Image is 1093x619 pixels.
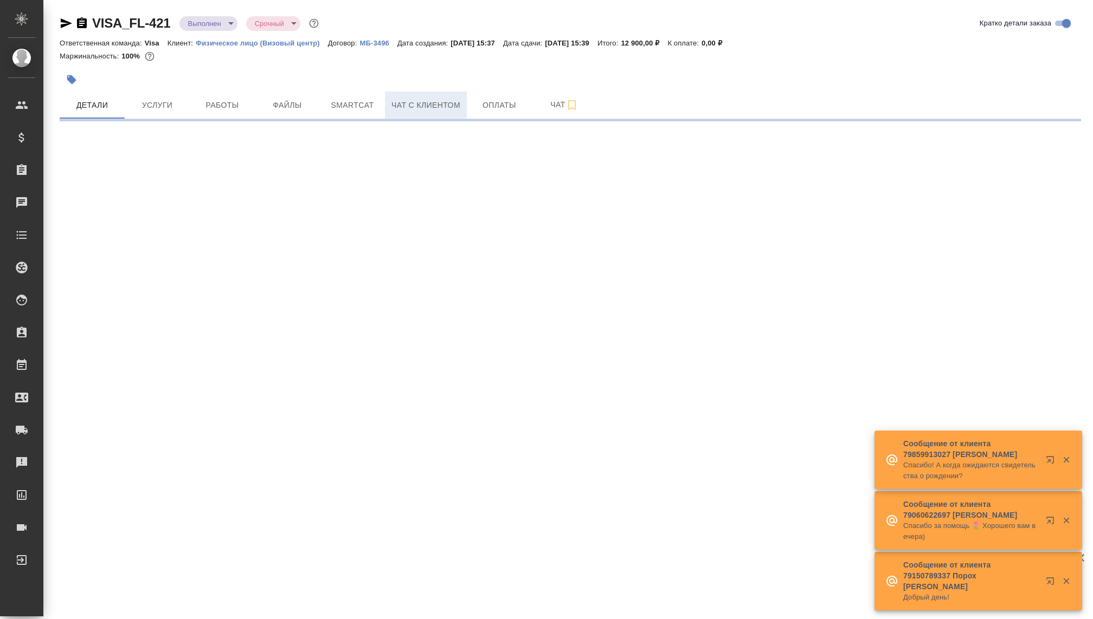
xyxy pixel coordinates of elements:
p: Visa [145,39,168,47]
span: Услуги [131,99,183,112]
p: Добрый день! [903,592,1039,603]
span: Smartcat [326,99,378,112]
p: 0,00 ₽ [702,39,730,47]
p: К оплате: [667,39,702,47]
p: Спасибо за помощь 🌷 Хорошего вам вечера) [903,520,1039,542]
span: Чат [538,98,590,112]
button: Закрыть [1055,455,1077,465]
p: Сообщение от клиента 79859913027 [PERSON_NAME] [903,438,1039,460]
span: Файлы [261,99,313,112]
span: Работы [196,99,248,112]
p: Физическое лицо (Визовый центр) [196,39,328,47]
a: МБ-3496 [359,38,397,47]
p: Сообщение от клиента 79060622697 [PERSON_NAME] [903,499,1039,520]
button: 0.00 RUB; [143,49,157,63]
a: VISA_FL-421 [92,16,171,30]
p: МБ-3496 [359,39,397,47]
button: Скопировать ссылку [75,17,88,30]
button: Открыть в новой вкладке [1039,449,1065,475]
div: Выполнен [246,16,300,31]
span: Детали [66,99,118,112]
button: Закрыть [1055,576,1077,586]
p: [DATE] 15:37 [451,39,503,47]
p: Спасибо! А когда ожидаются свидетельства о рождении? [903,460,1039,481]
button: Доп статусы указывают на важность/срочность заказа [307,16,321,30]
div: Выполнен [179,16,237,31]
svg: Подписаться [565,99,578,112]
button: Срочный [252,19,287,28]
p: Клиент: [168,39,196,47]
button: Открыть в новой вкладке [1039,510,1065,536]
p: Маржинальность: [60,52,121,60]
p: [DATE] 15:39 [545,39,597,47]
span: Кратко детали заказа [980,18,1051,29]
span: Чат с клиентом [391,99,460,112]
p: Сообщение от клиента 79150789337 Порох [PERSON_NAME] [903,559,1039,592]
p: 100% [121,52,143,60]
a: Физическое лицо (Визовый центр) [196,38,328,47]
button: Закрыть [1055,516,1077,525]
button: Скопировать ссылку для ЯМессенджера [60,17,73,30]
p: Договор: [328,39,360,47]
p: Дата сдачи: [503,39,545,47]
p: Ответственная команда: [60,39,145,47]
span: Оплаты [473,99,525,112]
p: Итого: [597,39,621,47]
button: Добавить тэг [60,68,83,92]
p: Дата создания: [397,39,451,47]
p: 12 900,00 ₽ [621,39,667,47]
button: Выполнен [185,19,224,28]
button: Открыть в новой вкладке [1039,570,1065,596]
